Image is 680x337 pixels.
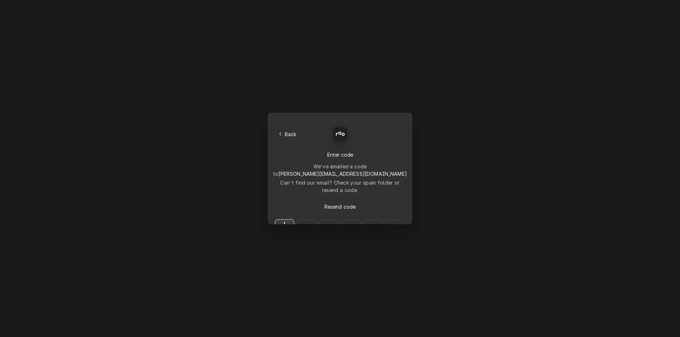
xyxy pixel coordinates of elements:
div: Enter code [275,151,405,158]
button: Resend code [275,200,405,213]
span: to [273,171,407,177]
div: We've emailed a code [273,163,407,178]
button: Back [275,129,301,139]
span: [PERSON_NAME][EMAIL_ADDRESS][DOMAIN_NAME] [278,171,407,177]
span: Back [283,130,298,138]
span: Resend code [323,203,357,210]
div: Can't find our email? Check your spam folder or resend a code. [275,179,405,194]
